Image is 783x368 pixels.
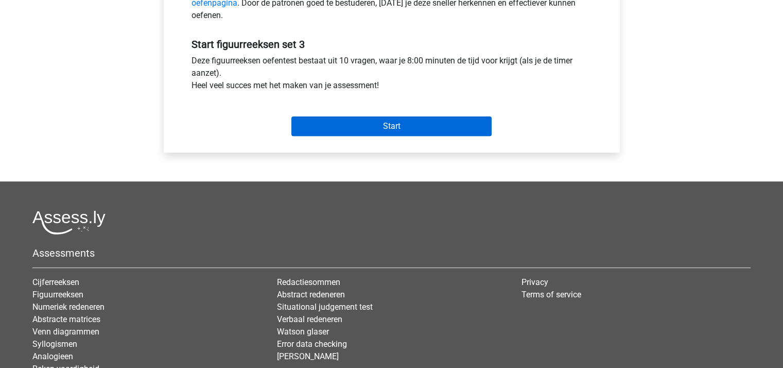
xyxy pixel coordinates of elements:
a: Syllogismen [32,339,77,349]
a: Cijferreeksen [32,277,79,287]
a: Error data checking [277,339,347,349]
a: Privacy [521,277,548,287]
a: Figuurreeksen [32,290,83,299]
img: Assessly logo [32,210,106,235]
div: Deze figuurreeksen oefentest bestaat uit 10 vragen, waar je 8:00 minuten de tijd voor krijgt (als... [184,55,600,96]
a: Redactiesommen [277,277,340,287]
a: Verbaal redeneren [277,314,342,324]
a: Situational judgement test [277,302,373,312]
a: Numeriek redeneren [32,302,105,312]
a: Abstract redeneren [277,290,345,299]
h5: Assessments [32,247,751,259]
a: Venn diagrammen [32,327,99,337]
a: Watson glaser [277,327,329,337]
input: Start [291,116,492,136]
a: Terms of service [521,290,581,299]
a: [PERSON_NAME] [277,352,339,361]
h5: Start figuurreeksen set 3 [192,38,592,51]
a: Abstracte matrices [32,314,100,324]
a: Analogieen [32,352,73,361]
